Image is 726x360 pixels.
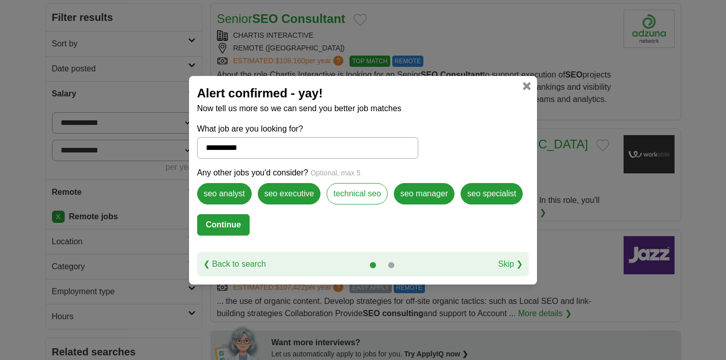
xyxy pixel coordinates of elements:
[197,214,250,236] button: Continue
[197,102,529,115] p: Now tell us more so we can send you better job matches
[197,123,418,135] label: What job are you looking for?
[310,169,360,177] span: Optional, max 5
[461,183,523,204] label: seo specialist
[258,183,321,204] label: seo executive
[327,183,387,204] label: technical seo
[197,84,529,102] h2: Alert confirmed - yay!
[394,183,454,204] label: seo manager
[197,183,252,204] label: seo analyst
[203,258,266,270] a: ❮ Back to search
[197,167,529,179] p: Any other jobs you'd consider?
[498,258,523,270] a: Skip ❯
